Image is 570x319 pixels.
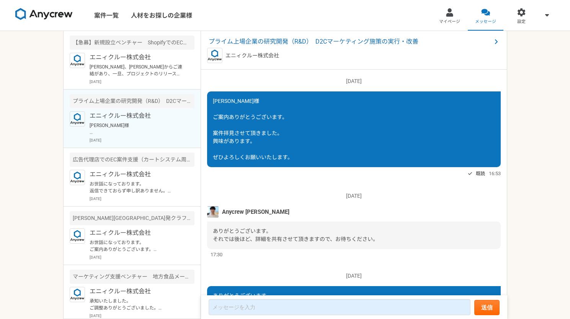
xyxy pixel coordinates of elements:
[90,239,184,253] p: お世話になっております。 ご案内ありがとうございます。 大変恐縮ではありますが、こちらの単価で稼働時間、移動時間を考えると難しくなってしまいます。 申し訳ございません。 何卒宜しくお願い致します。
[90,196,194,202] p: [DATE]
[213,228,378,242] span: ありがとうございます。 それでは後ほど、詳細を共有させて頂きますので、お待ちください。
[475,19,496,25] span: メッセージ
[90,122,184,136] p: [PERSON_NAME]様 大変お待たせいたしました。 ようやく先方より、候補日をいただけましたので、 ご都合の良い日時をお戻しいただけますでしょうか？ ・[DATE]14:00-15:00 ...
[90,298,184,311] p: 承知いたしました。 ご調整ありがとうございました。 今後ともよろしくお願いいたします。
[222,208,289,216] span: Anycrew [PERSON_NAME]
[90,137,194,143] p: [DATE]
[207,206,219,218] img: %E3%83%95%E3%82%9A%E3%83%AD%E3%83%95%E3%82%A3%E3%83%BC%E3%83%AB%E7%94%BB%E5%83%8F%E3%81%AE%E3%82%...
[70,170,85,185] img: logo_text_blue_01.png
[90,228,184,238] p: エニィクルー株式会社
[207,77,501,85] p: [DATE]
[90,254,194,260] p: [DATE]
[489,170,501,177] span: 16:53
[207,192,501,200] p: [DATE]
[70,270,194,284] div: マーケティング支援ベンチャー 地方食品メーカーのEC/SNS支援（マーケター）
[70,287,85,302] img: logo_text_blue_01.png
[207,272,501,280] p: [DATE]
[207,48,222,63] img: logo_text_blue_01.png
[90,313,194,319] p: [DATE]
[90,53,184,62] p: エニィクルー株式会社
[517,19,526,25] span: 設定
[474,300,500,315] button: 送信
[70,228,85,244] img: logo_text_blue_01.png
[70,211,194,225] div: [PERSON_NAME][GEOGRAPHIC_DATA]発クラフトビールを手がけるベンチャー プロダクト・マーケティングの戦略立案
[90,181,184,194] p: お世話になっております。 返信できておらず申し訳ありません。 こちらの件、可能ではありますが、EC支援の実績や、実施する頻度も多くなく、どこまでの粒度で実施するかによりますが、専門家かと言えるか...
[70,94,194,108] div: プライム上場企業の研究開発（R&D） D2Cマーケティング施策の実行・改善
[225,52,279,60] p: エニィクルー株式会社
[211,251,222,258] span: 17:30
[90,287,184,296] p: エニィクルー株式会社
[90,111,184,120] p: エニィクルー株式会社
[70,53,85,68] img: logo_text_blue_01.png
[213,98,293,160] span: [PERSON_NAME]様 ご案内ありがとうございます。 案件拝見させて頂きました。 興味があります。 ぜひよろしくお願いいたします。
[209,37,492,46] span: プライム上場企業の研究開発（R&D） D2Cマーケティング施策の実行・改善
[90,79,194,85] p: [DATE]
[213,293,271,307] span: ありがとうございます。 宜しくお願い致します。
[90,170,184,179] p: エニィクルー株式会社
[476,169,485,178] span: 既読
[15,8,73,20] img: 8DqYSo04kwAAAAASUVORK5CYII=
[70,36,194,50] div: 【急募】新規設立ベンチャー ShopifyでのEC構築エンジニア
[70,111,85,127] img: logo_text_blue_01.png
[70,153,194,167] div: 広告代理店でのEC案件支援（カートシステム周りのアドバイス）
[439,19,460,25] span: マイページ
[90,63,184,77] p: [PERSON_NAME]、[PERSON_NAME]からご連絡があり、一旦、プロジェクトのリリース予定も目安がついてきているので、「[PERSON_NAME]さんチームでのご支援を8月末までと...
